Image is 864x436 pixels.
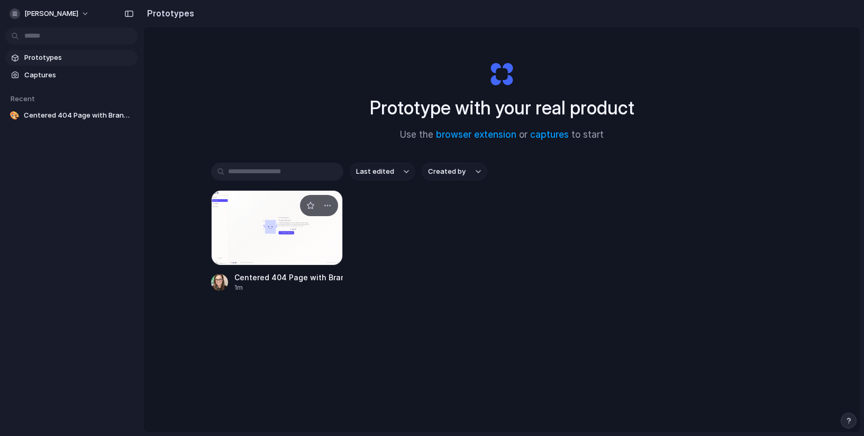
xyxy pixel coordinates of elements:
a: Prototypes [5,50,138,66]
a: captures [530,129,569,140]
button: Created by [422,163,487,181]
span: Prototypes [24,52,133,63]
a: Captures [5,67,138,83]
span: Centered 404 Page with Brand Colors [24,110,133,121]
div: Centered 404 Page with Brand Colors [234,272,343,283]
span: Last edited [356,166,394,177]
span: [PERSON_NAME] [24,8,78,19]
span: Captures [24,70,133,81]
h2: Prototypes [143,7,194,20]
a: Centered 404 Page with Brand ColorsCentered 404 Page with Brand Colors1m [211,190,343,292]
span: Use the or to start [400,128,604,142]
h1: Prototype with your real product [370,94,634,122]
button: Last edited [350,163,415,181]
span: Recent [11,94,35,103]
a: 🎨Centered 404 Page with Brand Colors [5,108,138,123]
span: Created by [428,166,466,177]
div: 1m [234,283,343,292]
a: browser extension [436,129,516,140]
button: [PERSON_NAME] [5,5,95,22]
div: 🎨 [10,110,20,121]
